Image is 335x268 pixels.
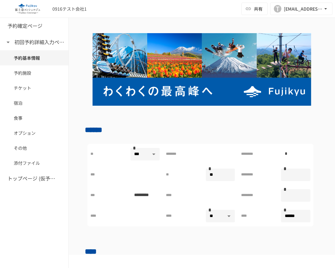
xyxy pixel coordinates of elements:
[274,5,281,13] div: T
[254,5,263,12] span: 共有
[14,99,55,106] span: 宿泊
[52,6,87,12] div: 0916テスト会社1
[284,5,323,13] div: [EMAIL_ADDRESS][DOMAIN_NAME]
[85,33,319,106] img: mg2cIuvRhv63UHtX5VfAfh1DTCPHmnxnvRSqzGwtk3G
[7,174,57,183] h6: トップページ (仮予約一覧)
[241,3,268,15] button: 共有
[270,3,333,15] button: T[EMAIL_ADDRESS][DOMAIN_NAME]
[14,114,55,121] span: 食事
[14,54,55,61] span: 予約基本情報
[14,38,64,46] h6: 初回予約詳細入力ページ
[14,144,55,151] span: その他
[7,22,42,30] h6: 予約確定ページ
[14,69,55,76] span: 予約施設
[7,4,47,14] img: eQeGXtYPV2fEKIA3pizDiVdzO5gJTl2ahLbsPaD2E4R
[14,84,55,91] span: チケット
[14,129,55,136] span: オプション
[14,159,55,166] span: 添付ファイル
